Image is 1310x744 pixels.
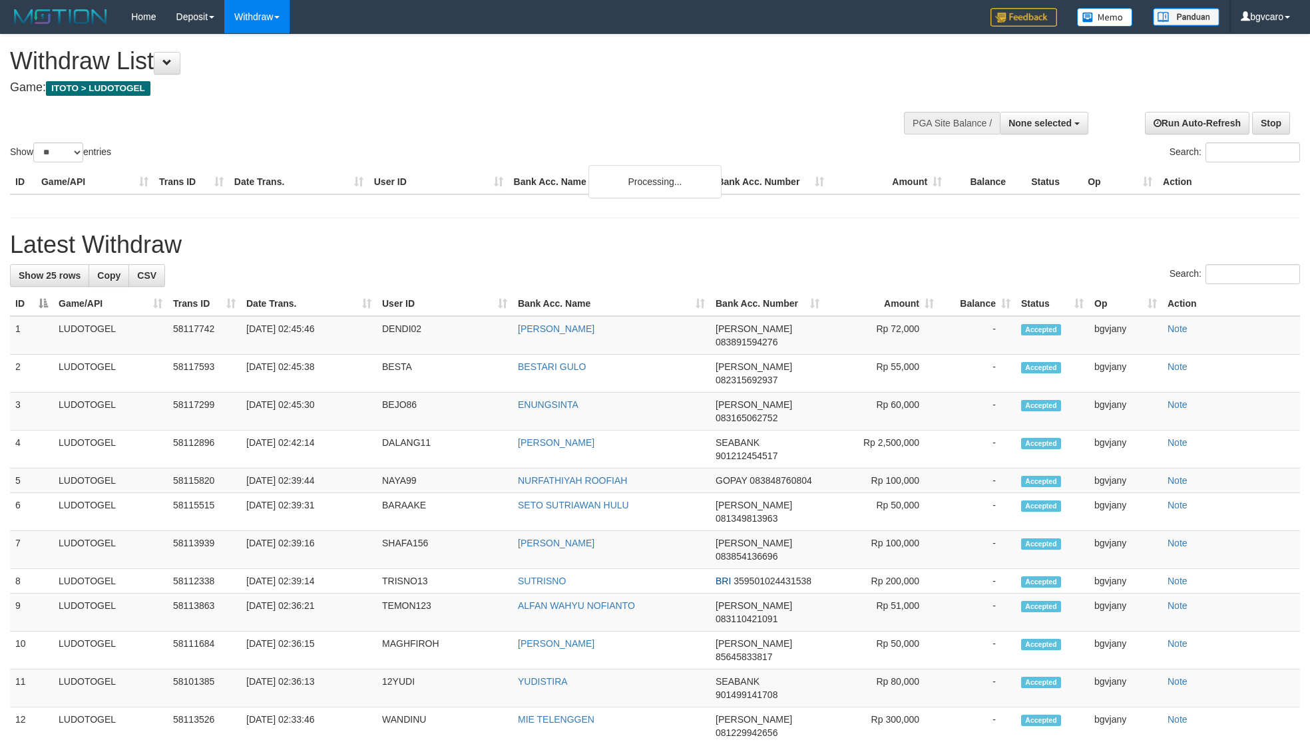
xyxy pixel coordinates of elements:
img: Feedback.jpg [990,8,1057,27]
td: TEMON123 [377,594,513,632]
a: NURFATHIYAH ROOFIAH [518,475,627,486]
td: Rp 100,000 [825,531,939,569]
td: 8 [10,569,53,594]
td: bgvjany [1089,431,1162,468]
td: 6 [10,493,53,531]
label: Show entries [10,142,111,162]
td: bgvjany [1089,393,1162,431]
span: None selected [1008,118,1072,128]
td: BEJO86 [377,393,513,431]
h1: Latest Withdraw [10,232,1300,258]
th: Amount: activate to sort column ascending [825,291,939,316]
a: Note [1168,638,1188,649]
td: LUDOTOGEL [53,669,168,707]
input: Search: [1205,142,1300,162]
span: Accepted [1021,362,1061,373]
td: - [939,632,1016,669]
th: Trans ID: activate to sort column ascending [168,291,241,316]
td: - [939,431,1016,468]
td: [DATE] 02:42:14 [241,431,377,468]
span: Copy 081229942656 to clipboard [716,727,777,738]
td: bgvjany [1089,569,1162,594]
td: - [939,531,1016,569]
span: Accepted [1021,576,1061,588]
td: [DATE] 02:36:15 [241,632,377,669]
span: Accepted [1021,476,1061,487]
td: - [939,594,1016,632]
a: Note [1168,538,1188,548]
th: Date Trans.: activate to sort column ascending [241,291,377,316]
td: 58113863 [168,594,241,632]
img: Button%20Memo.svg [1077,8,1133,27]
span: SEABANK [716,437,760,448]
th: Date Trans. [229,170,369,194]
td: bgvjany [1089,669,1162,707]
a: Note [1168,361,1188,372]
th: Game/API: activate to sort column ascending [53,291,168,316]
td: 1 [10,316,53,355]
span: [PERSON_NAME] [716,500,792,510]
td: - [939,493,1016,531]
span: Accepted [1021,601,1061,612]
td: 58112896 [168,431,241,468]
th: Amount [829,170,947,194]
a: Note [1168,475,1188,486]
td: [DATE] 02:36:13 [241,669,377,707]
td: Rp 80,000 [825,669,939,707]
th: Game/API [36,170,154,194]
a: Note [1168,399,1188,410]
td: bgvjany [1089,531,1162,569]
th: Op: activate to sort column ascending [1089,291,1162,316]
td: 10 [10,632,53,669]
td: bgvjany [1089,594,1162,632]
td: LUDOTOGEL [53,594,168,632]
td: bgvjany [1089,632,1162,669]
th: ID [10,170,36,194]
td: 58101385 [168,669,241,707]
a: [PERSON_NAME] [518,323,594,334]
a: Note [1168,676,1188,687]
td: 5 [10,468,53,493]
th: User ID [369,170,509,194]
span: [PERSON_NAME] [716,638,792,649]
td: NAYA99 [377,468,513,493]
a: Copy [89,264,129,287]
a: Note [1168,500,1188,510]
span: Copy 359501024431538 to clipboard [734,576,811,586]
a: SUTRISNO [518,576,566,586]
td: - [939,569,1016,594]
td: Rp 55,000 [825,355,939,393]
td: [DATE] 02:36:21 [241,594,377,632]
td: 2 [10,355,53,393]
span: [PERSON_NAME] [716,323,792,334]
span: SEABANK [716,676,760,687]
label: Search: [1170,142,1300,162]
td: 58112338 [168,569,241,594]
th: ID: activate to sort column descending [10,291,53,316]
span: ITOTO > LUDOTOGEL [46,81,150,96]
td: 3 [10,393,53,431]
a: Stop [1252,112,1290,134]
span: Copy 901212454517 to clipboard [716,451,777,461]
a: Note [1168,437,1188,448]
a: CSV [128,264,165,287]
a: MIE TELENGGEN [518,714,594,725]
td: LUDOTOGEL [53,632,168,669]
td: 4 [10,431,53,468]
a: [PERSON_NAME] [518,437,594,448]
span: Copy 083110421091 to clipboard [716,614,777,624]
span: Copy 85645833817 to clipboard [716,651,773,662]
td: - [939,355,1016,393]
a: Show 25 rows [10,264,89,287]
span: Accepted [1021,538,1061,550]
th: Op [1082,170,1158,194]
td: bgvjany [1089,316,1162,355]
a: YUDISTIRA [518,676,568,687]
th: Action [1162,291,1300,316]
td: LUDOTOGEL [53,569,168,594]
img: panduan.png [1153,8,1219,26]
a: BESTARI GULO [518,361,586,372]
span: Copy 083165062752 to clipboard [716,413,777,423]
h1: Withdraw List [10,48,860,75]
a: Run Auto-Refresh [1145,112,1249,134]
